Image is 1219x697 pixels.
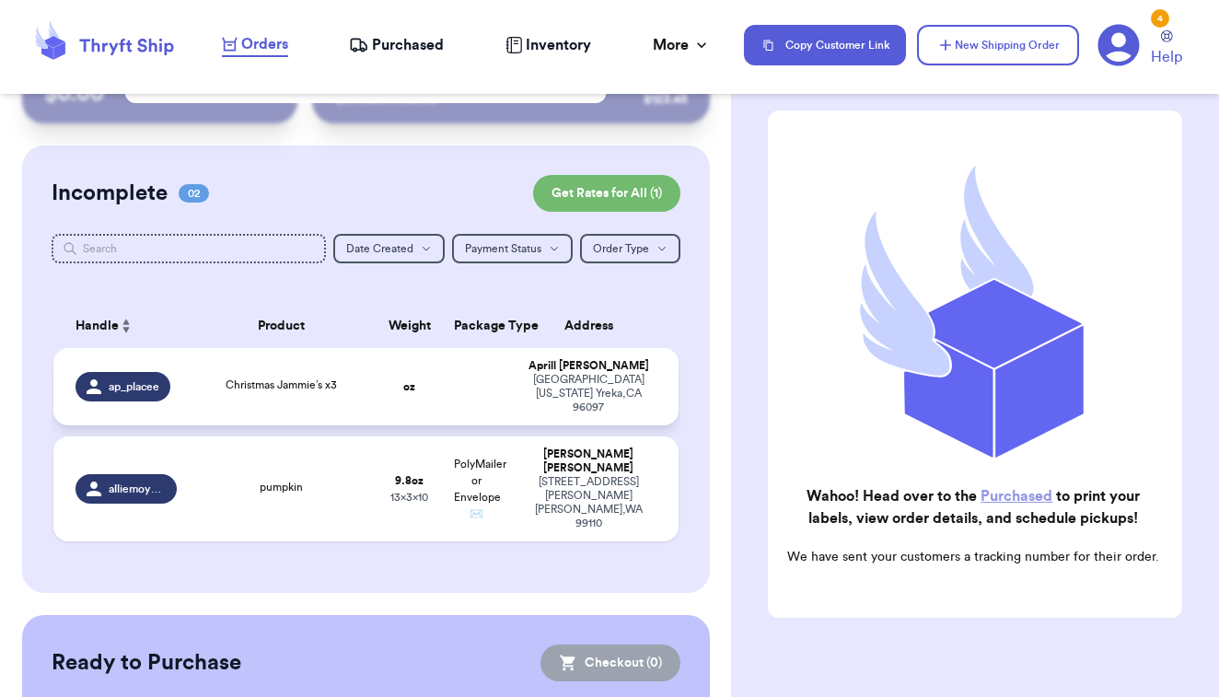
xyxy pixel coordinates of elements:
[593,243,649,254] span: Order Type
[376,304,443,348] th: Weight
[454,459,506,519] span: PolyMailer or Envelope ✉️
[783,548,1164,566] p: We have sent your customers a tracking number for their order.
[452,234,573,263] button: Payment Status
[521,373,656,414] div: [GEOGRAPHIC_DATA][US_STATE] Yreka , CA 96097
[783,485,1164,529] h2: Wahoo! Head over to the to print your labels, view order details, and schedule pickups!
[349,34,444,56] a: Purchased
[917,25,1079,65] button: New Shipping Order
[521,447,656,475] div: [PERSON_NAME] [PERSON_NAME]
[179,184,209,203] span: 02
[540,645,680,681] button: Checkout (0)
[521,359,656,373] div: Aprill [PERSON_NAME]
[521,475,656,530] div: [STREET_ADDRESS][PERSON_NAME] [PERSON_NAME] , WA 99110
[52,648,241,678] h2: Ready to Purchase
[526,34,591,56] span: Inventory
[644,90,688,109] div: $ 123.45
[109,482,166,496] span: alliemoymoy
[372,34,444,56] span: Purchased
[75,317,119,336] span: Handle
[390,492,428,503] span: 13 x 3 x 10
[653,34,711,56] div: More
[226,379,337,390] span: Christmas Jammie’s x3
[241,33,288,55] span: Orders
[222,33,288,57] a: Orders
[533,175,680,212] button: Get Rates for All (1)
[52,234,326,263] input: Search
[1151,46,1182,68] span: Help
[443,304,510,348] th: Package Type
[346,243,413,254] span: Date Created
[403,381,415,392] strong: oz
[1151,30,1182,68] a: Help
[465,243,541,254] span: Payment Status
[52,179,168,208] h2: Incomplete
[580,234,680,263] button: Order Type
[260,482,303,493] span: pumpkin
[981,489,1052,504] a: Purchased
[333,234,445,263] button: Date Created
[1151,9,1169,28] div: 4
[744,25,906,65] button: Copy Customer Link
[109,379,159,394] span: ap_placee
[505,34,591,56] a: Inventory
[188,304,376,348] th: Product
[119,315,134,337] button: Sort ascending
[510,304,679,348] th: Address
[1097,24,1140,66] a: 4
[395,475,424,486] strong: 9.8 oz
[44,79,275,109] p: $ 0.00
